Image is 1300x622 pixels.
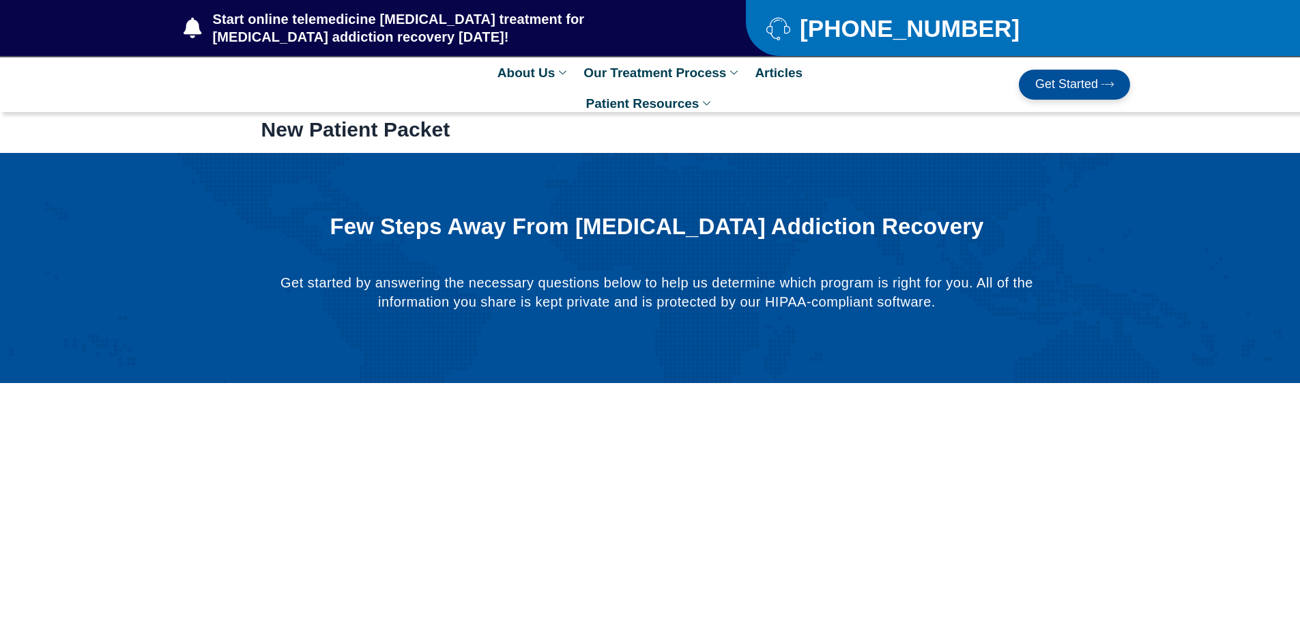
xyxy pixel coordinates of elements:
[796,20,1020,37] span: [PHONE_NUMBER]
[210,10,692,46] span: Start online telemedicine [MEDICAL_DATA] treatment for [MEDICAL_DATA] addiction recovery [DATE]!
[766,16,1096,40] a: [PHONE_NUMBER]
[577,57,748,88] a: Our Treatment Process
[279,273,1034,311] p: Get started by answering the necessary questions below to help us determine which program is righ...
[184,10,691,46] a: Start online telemedicine [MEDICAL_DATA] treatment for [MEDICAL_DATA] addiction recovery [DATE]!
[1019,70,1130,100] a: Get Started
[1035,78,1098,91] span: Get Started
[261,117,1039,142] h1: New Patient Packet
[579,88,721,119] a: Patient Resources
[313,214,1000,239] h1: Few Steps Away From [MEDICAL_DATA] Addiction Recovery
[491,57,577,88] a: About Us
[748,57,809,88] a: Articles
